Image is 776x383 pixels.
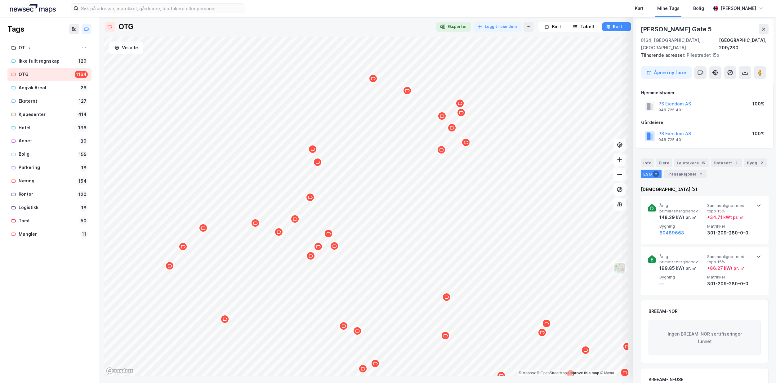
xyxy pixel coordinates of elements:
[658,137,683,142] div: 948 725 401
[7,108,91,121] a: Kjøpesenter414
[659,280,705,287] div: —
[569,371,599,375] a: Improve this map
[698,171,704,177] div: 2
[659,224,705,229] span: Bygning
[675,214,696,221] div: kWt pr. ㎡
[614,262,626,274] img: Z
[700,160,706,166] div: 15
[707,265,744,272] div: + 86.27 kWt pr. ㎡
[745,353,776,383] iframe: Chat Widget
[80,230,88,238] div: 11
[220,314,230,324] div: Map marker
[251,218,260,228] div: Map marker
[7,55,91,68] a: Ikke fullt regnskap120
[580,23,594,30] div: Tabell
[19,190,75,198] div: Kontor
[19,177,75,185] div: Næring
[641,24,713,34] div: [PERSON_NAME] Gate 5
[19,71,72,78] div: OTG
[719,37,769,51] div: [GEOGRAPHIC_DATA], 209/280
[7,175,91,187] a: Næring154
[77,111,88,118] div: 414
[635,5,644,12] div: Kart
[641,52,687,58] span: Tilhørende adresser:
[656,158,672,167] div: Eiere
[653,171,659,177] div: 2
[721,5,756,12] div: [PERSON_NAME]
[306,251,315,261] div: Map marker
[437,145,446,154] div: Map marker
[7,95,91,108] a: Eksternt127
[620,368,629,377] div: Map marker
[641,186,769,193] div: [DEMOGRAPHIC_DATA] (2)
[600,371,614,375] a: Maxar
[649,320,761,355] div: Ingen BREEAM-NOR sertifiseringer funnet
[461,138,471,147] div: Map marker
[659,274,705,280] span: Bygning
[339,321,348,331] div: Map marker
[441,331,450,340] div: Map marker
[371,359,380,368] div: Map marker
[19,137,77,145] div: Annet
[581,345,590,355] div: Map marker
[537,371,567,375] a: OpenStreetMap
[693,5,704,12] div: Bolig
[752,100,765,108] div: 100%
[77,124,88,131] div: 136
[7,135,91,147] a: Annet30
[537,328,547,337] div: Map marker
[641,89,768,96] div: Hjemmelshaver
[657,5,680,12] div: Mine Tags
[7,201,91,214] a: Logistikk18
[274,227,283,237] div: Map marker
[641,51,764,59] div: Pilestredet 15b
[552,23,561,30] div: Kort
[7,68,91,81] a: OTG1164
[78,97,88,105] div: 127
[641,119,768,126] div: Gårdeiere
[19,111,74,118] div: Kjøpesenter
[733,160,739,166] div: 2
[707,274,752,280] span: Matrikkel
[759,160,765,166] div: 2
[77,191,88,198] div: 120
[473,22,521,32] button: Legg til eiendom
[497,371,506,380] div: Map marker
[7,215,91,227] a: Tomt50
[707,203,752,214] span: Sammenlignet med topp 15%
[659,229,684,237] button: 80489668
[641,37,719,51] div: 0164, [GEOGRAPHIC_DATA], [GEOGRAPHIC_DATA]
[75,71,88,78] div: 1164
[313,158,322,167] div: Map marker
[7,188,91,201] a: Kontor120
[649,308,678,315] div: BREEAM-NOR
[447,123,457,132] div: Map marker
[752,130,765,137] div: 100%
[178,242,188,251] div: Map marker
[659,214,696,221] div: 148.29
[19,84,77,92] div: Angvik Areal
[403,86,412,95] div: Map marker
[308,145,317,154] div: Map marker
[19,97,75,105] div: Eksternt
[109,42,143,54] button: Vis alle
[19,204,78,212] div: Logistikk
[19,124,74,132] div: Hotell
[707,229,752,237] div: 301-209-280-0-0
[77,177,88,185] div: 154
[659,265,696,272] div: 199.85
[711,158,742,167] div: Datasett
[353,326,362,336] div: Map marker
[78,151,88,158] div: 155
[80,204,88,212] div: 18
[675,265,696,272] div: kWt pr. ㎡
[80,164,88,171] div: 18
[330,241,339,251] div: Map marker
[7,161,91,174] a: Parkering18
[519,371,536,375] a: Mapbox
[707,254,752,265] span: Sammenlignet med topp 15%
[745,353,776,383] div: Kontrollprogram for chat
[707,280,752,287] div: 301-209-280-0-0
[659,254,705,265] span: Årlig primærenergibehov
[10,4,56,13] img: logo.a4113a55bc3d86da70a041830d287a7e.svg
